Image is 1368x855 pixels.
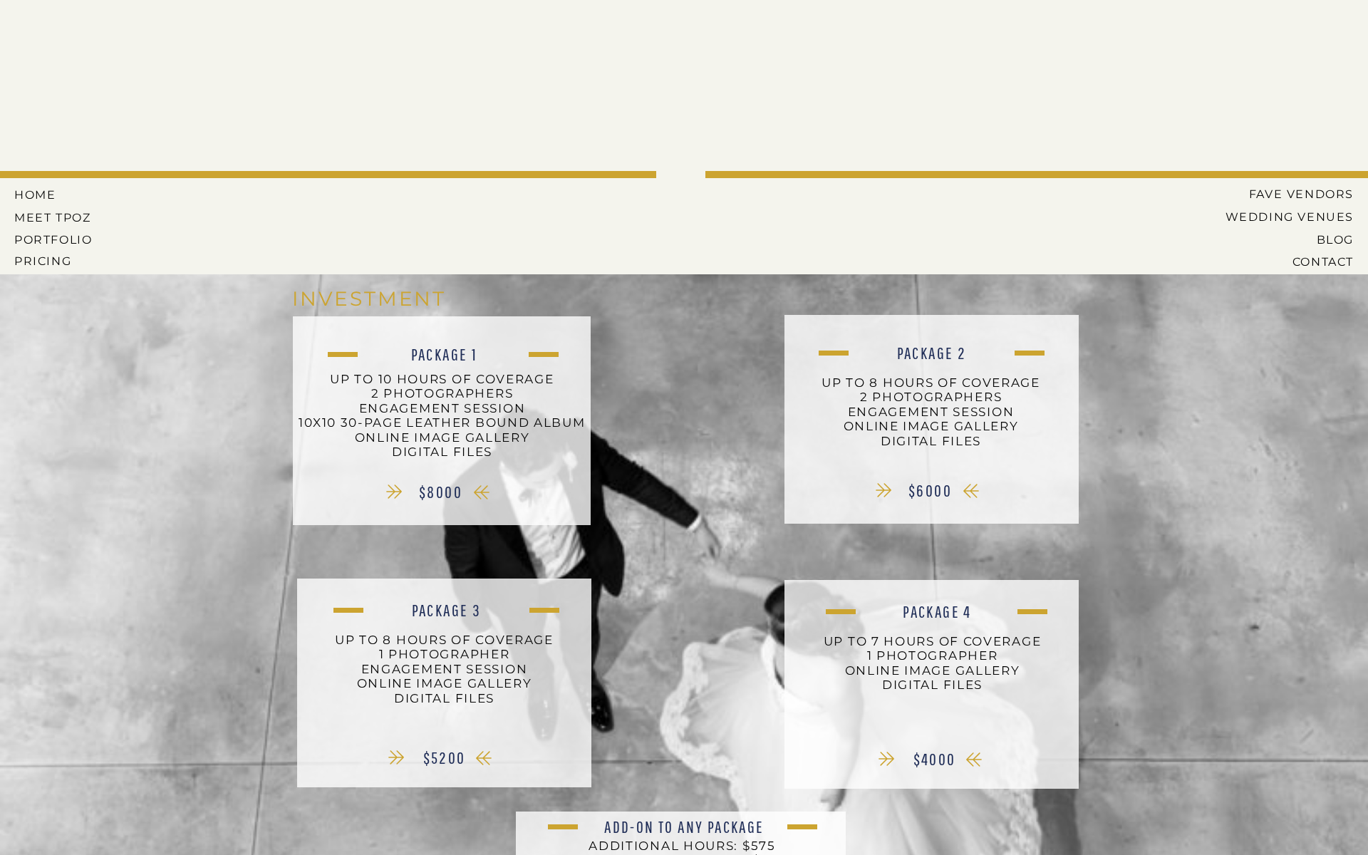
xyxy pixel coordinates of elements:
[1214,233,1354,246] a: BLOG
[565,818,804,835] h3: Add-On to any package
[301,633,588,714] p: up to 8 hours of coverage 1 photographer engagement session online image gallery digital files
[14,233,95,246] a: PORTFOLIO
[787,375,1074,467] p: up to 8 hours of coverage 2 photographers engagement session online image gallery digital files
[296,372,588,478] p: UP TO 10 HOURS OF COVERAGE 2 PHOTOGRAPHERS ENGAGEMENT SESSION 10X10 30-PAGE LEATHER BOUND ALBUM O...
[401,749,487,779] nav: $5200
[325,346,564,363] h2: Package 1
[14,254,95,267] a: Pricing
[1203,210,1354,223] a: Wedding Venues
[292,287,486,313] h1: INVESTMENT
[818,603,1057,620] h2: PackAgE 4
[891,750,978,781] nav: $4000
[14,188,78,201] a: HOME
[1237,187,1354,200] a: Fave Vendors
[398,483,484,514] nav: $8000
[14,211,92,224] a: MEET tPoz
[327,601,566,618] h2: Package 3
[887,482,973,512] nav: $6000
[1242,255,1354,268] a: CONTACT
[812,344,1051,361] h2: Package 2
[789,634,1076,715] p: up to 7 hours of coverage 1 photographer online image gallery digital files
